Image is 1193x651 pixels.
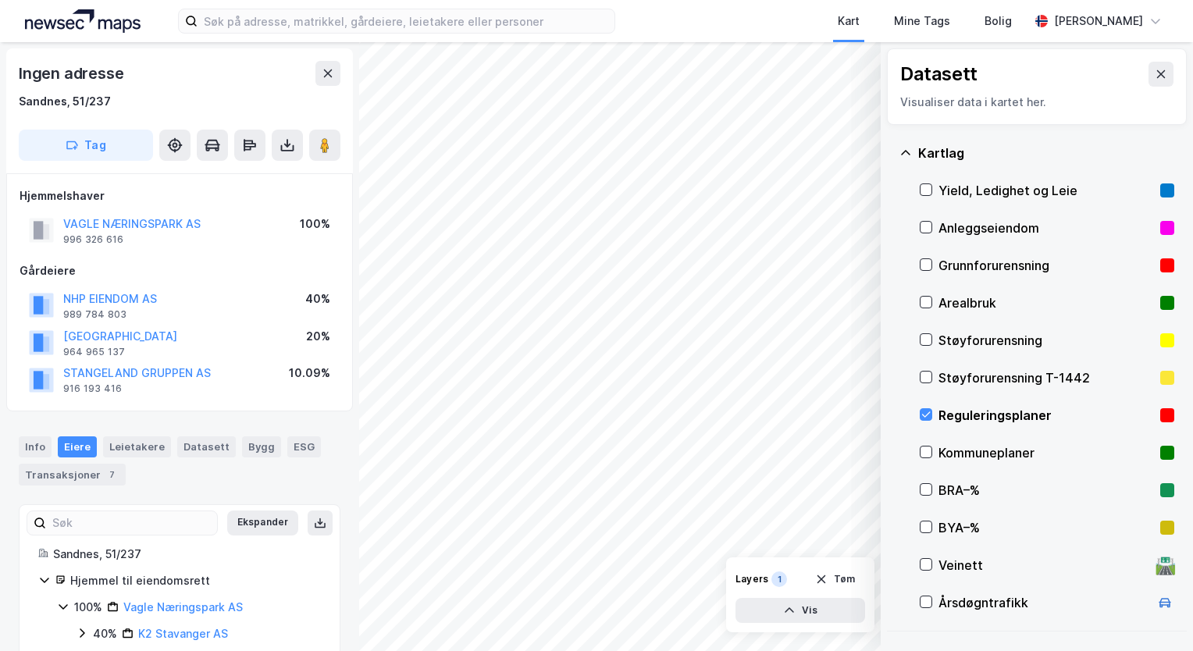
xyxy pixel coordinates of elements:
[938,481,1154,500] div: BRA–%
[19,130,153,161] button: Tag
[19,464,126,486] div: Transaksjoner
[938,256,1154,275] div: Grunnforurensning
[894,12,950,30] div: Mine Tags
[1155,555,1176,575] div: 🛣️
[805,567,865,592] button: Tøm
[70,571,321,590] div: Hjemmel til eiendomsrett
[305,290,330,308] div: 40%
[63,346,125,358] div: 964 965 137
[25,9,141,33] img: logo.a4113a55bc3d86da70a041830d287a7e.svg
[20,187,340,205] div: Hjemmelshaver
[838,12,860,30] div: Kart
[938,368,1154,387] div: Støyforurensning T-1442
[63,233,123,246] div: 996 326 616
[938,219,1154,237] div: Anleggseiendom
[63,382,122,395] div: 916 193 416
[938,331,1154,350] div: Støyforurensning
[227,510,298,535] button: Ekspander
[138,627,228,640] a: K2 Stavanger AS
[1054,12,1143,30] div: [PERSON_NAME]
[938,181,1154,200] div: Yield, Ledighet og Leie
[63,308,126,321] div: 989 784 803
[198,9,614,33] input: Søk på adresse, matrikkel, gårdeiere, leietakere eller personer
[938,556,1149,575] div: Veinett
[177,436,236,457] div: Datasett
[123,600,243,614] a: Vagle Næringspark AS
[46,511,217,535] input: Søk
[900,93,1173,112] div: Visualiser data i kartet her.
[19,61,126,86] div: Ingen adresse
[771,571,787,587] div: 1
[985,12,1012,30] div: Bolig
[58,436,97,457] div: Eiere
[938,518,1154,537] div: BYA–%
[287,436,321,457] div: ESG
[1115,576,1193,651] iframe: Chat Widget
[938,443,1154,462] div: Kommuneplaner
[104,467,119,482] div: 7
[19,436,52,457] div: Info
[735,598,865,623] button: Vis
[289,364,330,382] div: 10.09%
[938,293,1154,312] div: Arealbruk
[735,573,768,585] div: Layers
[19,92,111,111] div: Sandnes, 51/237
[93,624,117,643] div: 40%
[900,62,978,87] div: Datasett
[938,406,1154,425] div: Reguleringsplaner
[74,598,102,617] div: 100%
[103,436,171,457] div: Leietakere
[918,144,1174,162] div: Kartlag
[20,261,340,280] div: Gårdeiere
[1115,576,1193,651] div: Kontrollprogram for chat
[300,215,330,233] div: 100%
[938,593,1149,612] div: Årsdøgntrafikk
[242,436,281,457] div: Bygg
[306,327,330,346] div: 20%
[53,545,321,564] div: Sandnes, 51/237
